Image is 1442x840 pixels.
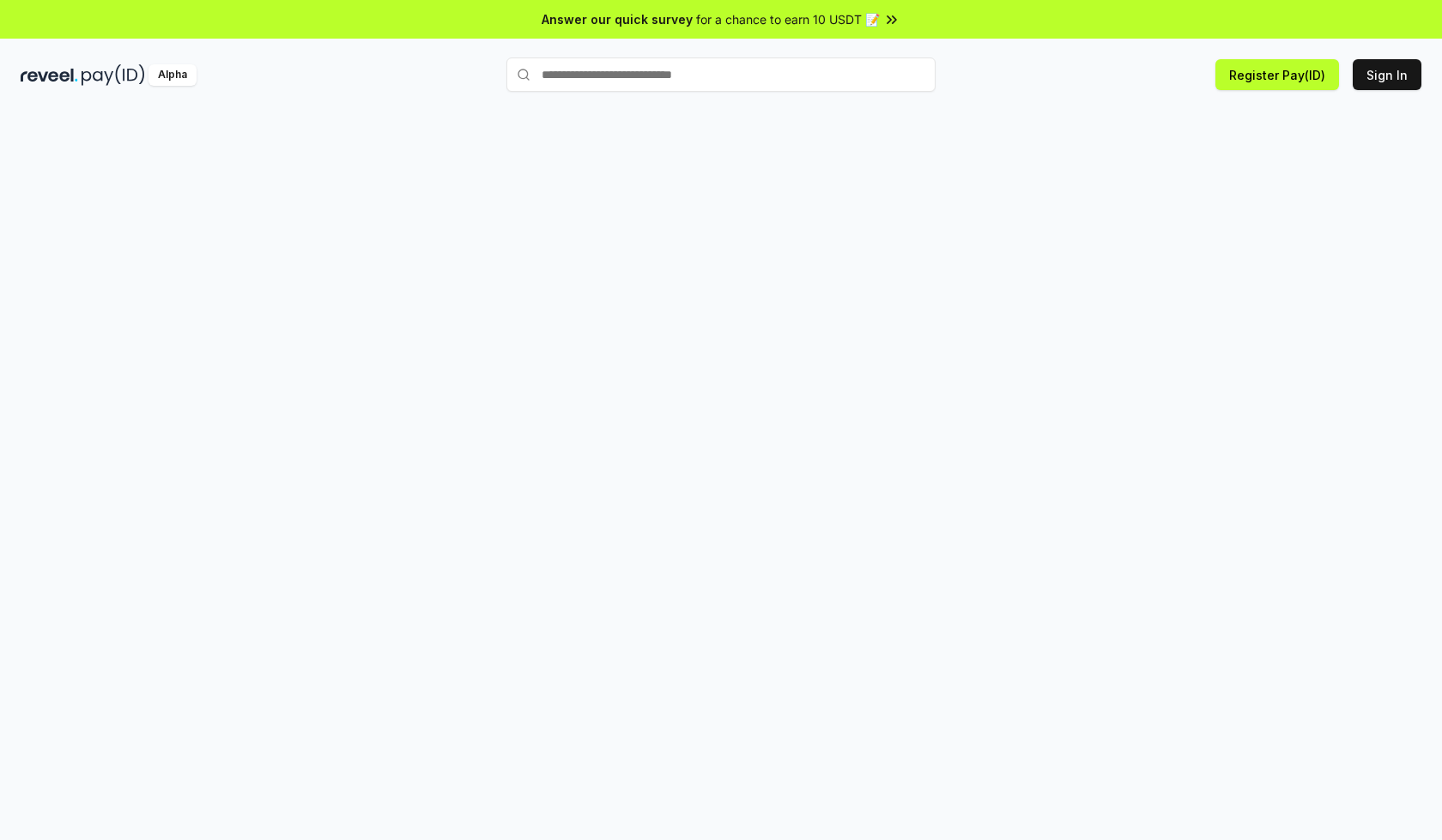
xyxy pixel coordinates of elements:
[1353,59,1421,90] button: Sign In
[1215,59,1339,90] button: Register Pay(ID)
[82,64,145,86] img: pay_id
[696,10,880,28] span: for a chance to earn 10 USDT 📝
[542,10,693,28] span: Answer our quick survey
[148,64,197,86] div: Alpha
[21,64,78,86] img: reveel_dark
